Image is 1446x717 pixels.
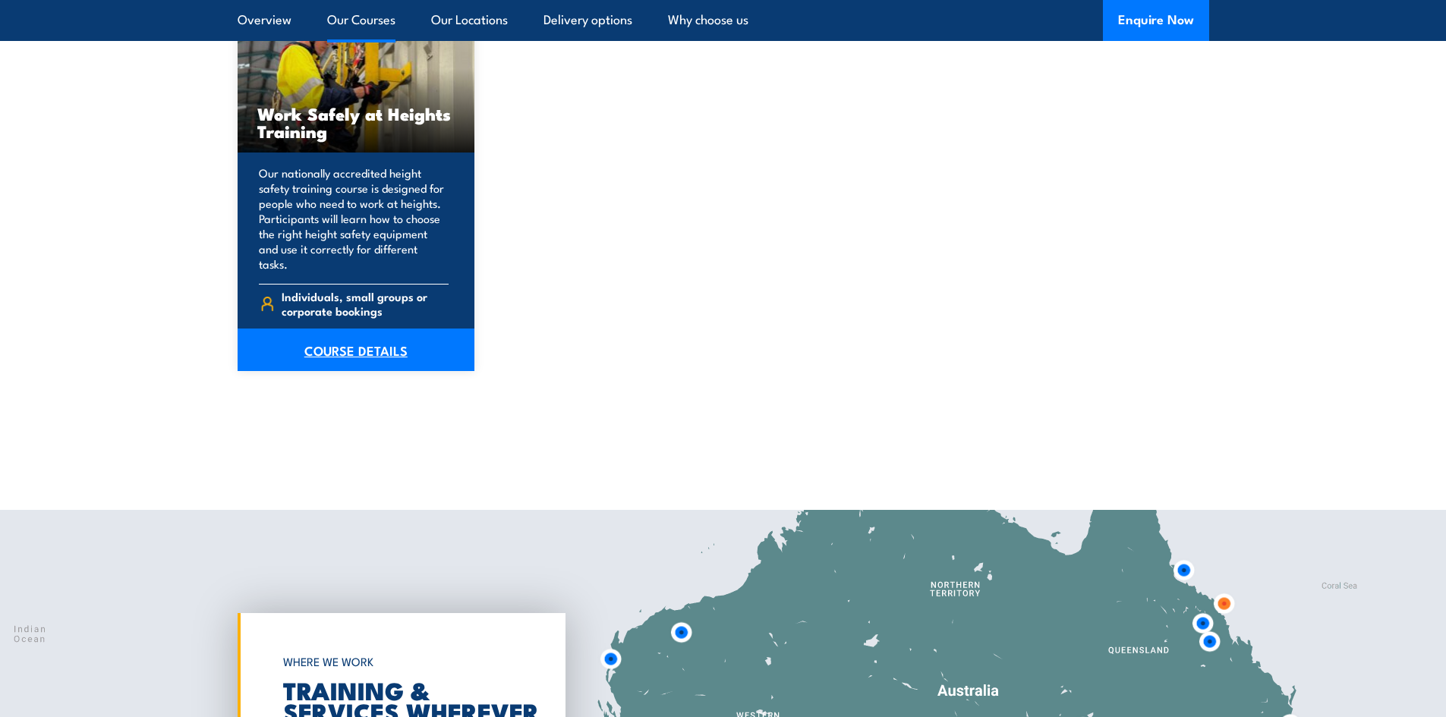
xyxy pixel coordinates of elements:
span: Individuals, small groups or corporate bookings [282,289,449,318]
p: Our nationally accredited height safety training course is designed for people who need to work a... [259,165,449,272]
a: COURSE DETAILS [238,329,475,371]
h3: Work Safely at Heights Training [257,105,455,140]
h6: WHERE WE WORK [283,648,512,675]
